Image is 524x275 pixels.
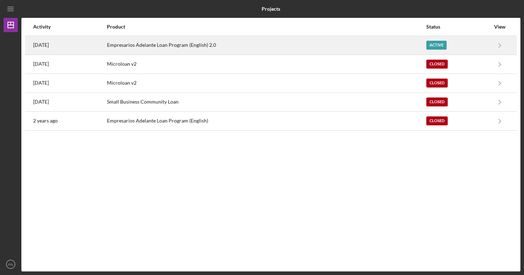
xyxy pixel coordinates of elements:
[426,24,490,30] div: Status
[426,97,448,106] div: Closed
[33,99,49,105] time: 2025-03-24 19:24
[33,80,49,86] time: 2025-03-26 18:45
[33,24,106,30] div: Activity
[426,60,448,69] div: Closed
[491,24,509,30] div: View
[426,41,447,50] div: Active
[107,55,426,73] div: Microloan v2
[107,112,426,130] div: Empresarios Adelante Loan Program (English)
[107,74,426,92] div: Microloan v2
[33,42,49,48] time: 2025-08-30 22:31
[33,118,58,124] time: 2023-05-23 00:37
[33,61,49,67] time: 2025-05-08 19:39
[107,24,426,30] div: Product
[4,257,18,271] button: PN
[107,93,426,111] div: Small Business Community Loan
[8,262,13,266] text: PN
[107,36,426,54] div: Empresarios Adelante Loan Program (English) 2.0
[262,6,280,12] b: Projects
[426,116,448,125] div: Closed
[426,79,448,87] div: Closed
